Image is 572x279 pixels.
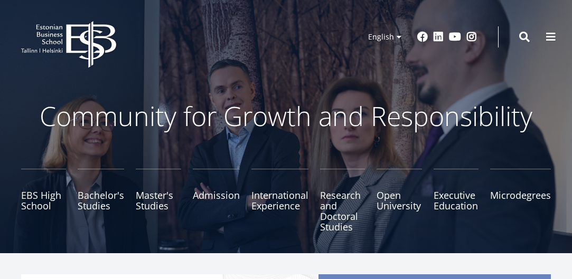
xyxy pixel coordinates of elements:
[320,169,365,232] a: Research and Doctoral Studies
[417,32,428,42] a: Facebook
[449,32,461,42] a: Youtube
[434,169,479,232] a: Executive Education
[21,169,66,232] a: EBS High School
[78,169,124,232] a: Bachelor's Studies
[466,32,477,42] a: Instagram
[433,32,444,42] a: Linkedin
[193,169,240,232] a: Admission
[377,169,421,232] a: Open University
[21,100,551,132] p: Community for Growth and Responsibility
[490,169,551,232] a: Microdegrees
[136,169,181,232] a: Master's Studies
[251,169,308,232] a: International Experience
